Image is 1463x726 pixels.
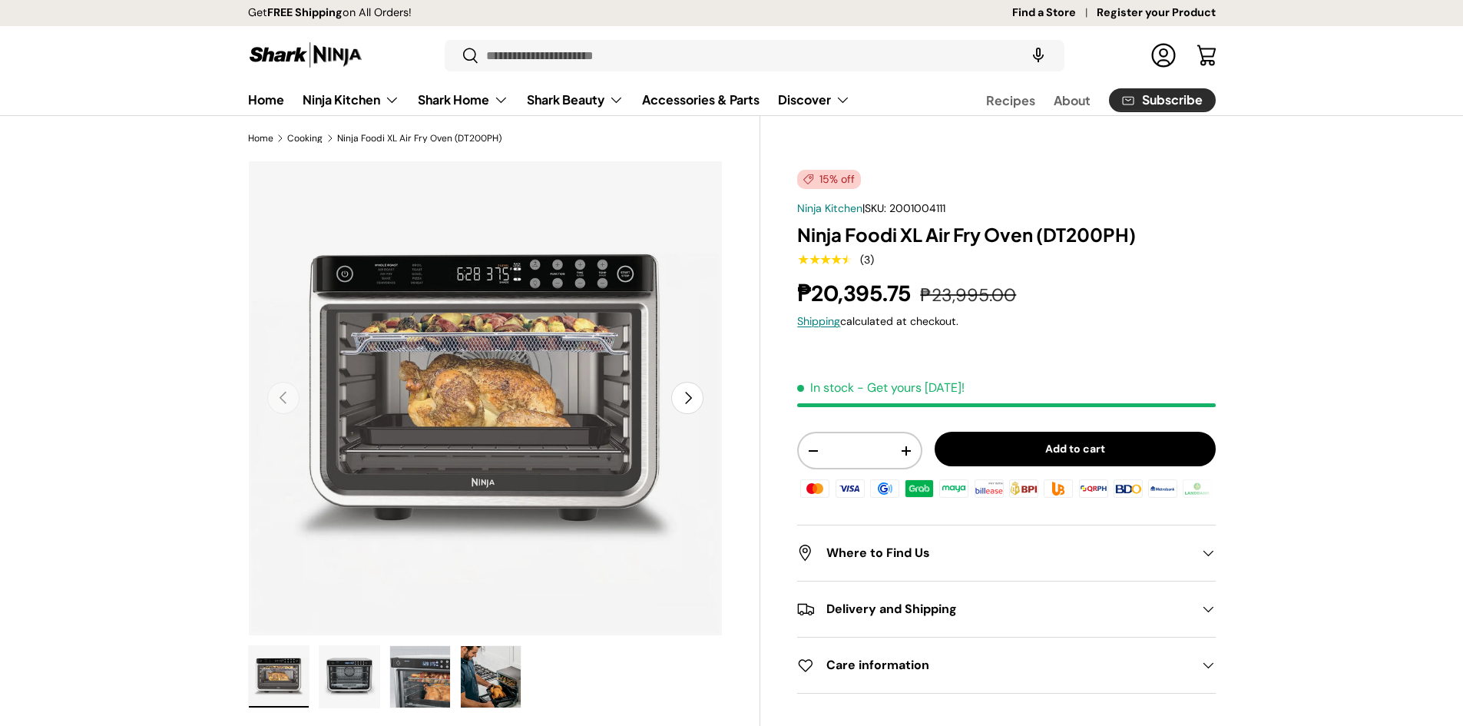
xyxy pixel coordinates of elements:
nav: Primary [248,85,850,115]
span: In stock [797,380,854,396]
img: visa [832,477,866,500]
strong: ₱20,395.75 [797,279,915,308]
s: ₱23,995.00 [920,283,1016,307]
button: Add to cart [935,432,1216,466]
img: ubp [1041,477,1075,500]
img: Shark Ninja Philippines [248,40,363,70]
span: 2001004111 [889,201,945,215]
a: Discover [778,85,850,115]
img: gcash [868,477,902,500]
summary: Shark Beauty [518,85,633,115]
img: master [798,477,832,500]
a: Find a Store [1012,5,1097,22]
summary: Ninja Kitchen [293,85,409,115]
summary: Where to Find Us [797,525,1215,581]
img: maya [937,477,971,500]
summary: Care information [797,638,1215,693]
summary: Delivery and Shipping [797,582,1215,637]
a: Home [248,85,284,114]
a: About [1054,85,1091,115]
img: qrph [1076,477,1110,500]
img: landbank [1180,477,1214,500]
a: Shipping [797,314,840,328]
nav: Breadcrumbs [248,131,761,145]
a: Ninja Foodi XL Air Fry Oven (DT200PH) [337,134,501,143]
nav: Secondary [949,85,1216,115]
strong: FREE Shipping [267,5,343,19]
img: ninja-foodi-xl-air-fry-oven-power-on-mode-full-view-sharkninja-philippines [319,646,379,708]
span: SKU: [865,201,886,215]
img: ninja-foodi-xl-air-fry-oven-with-sample-food-contents-zoom-view-sharkninja-philippines [390,646,450,708]
a: Register your Product [1097,5,1216,22]
span: ★★★★★ [797,252,852,267]
div: calculated at checkout. [797,313,1215,330]
div: 4.33 out of 5.0 stars [797,253,852,267]
a: Ninja Kitchen [797,201,862,215]
img: bpi [1007,477,1041,500]
speech-search-button: Search by voice [1014,38,1063,72]
a: Shark Beauty [527,85,624,115]
img: ninja-foodi-xl-air-fry-oven-with-sample-food-content-full-view-sharkninja-philippines [249,646,309,708]
span: | [862,201,945,215]
summary: Shark Home [409,85,518,115]
h2: Where to Find Us [797,544,1190,562]
img: bdo [1111,477,1145,500]
p: - Get yours [DATE]! [857,380,965,396]
img: metrobank [1146,477,1180,500]
a: Subscribe [1109,88,1216,112]
h1: Ninja Foodi XL Air Fry Oven (DT200PH) [797,223,1215,247]
h2: Care information [797,656,1190,675]
img: a-guy-enjoying-his-freshly-cooked-food-with-ninja-foodi-xl-air-fry-oven-view-sharkninja-philippines [461,646,521,708]
summary: Discover [769,85,859,115]
p: Get on All Orders! [248,5,412,22]
media-gallery: Gallery Viewer [248,161,723,713]
div: (3) [860,254,874,266]
a: Home [248,134,273,143]
a: Shark Home [418,85,508,115]
a: Recipes [986,85,1035,115]
img: billease [972,477,1006,500]
img: grabpay [902,477,936,500]
h2: Delivery and Shipping [797,600,1190,618]
span: 15% off [797,170,861,189]
a: Cooking [287,134,323,143]
span: Subscribe [1142,94,1203,106]
a: Accessories & Parts [642,85,760,114]
a: Ninja Kitchen [303,85,399,115]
